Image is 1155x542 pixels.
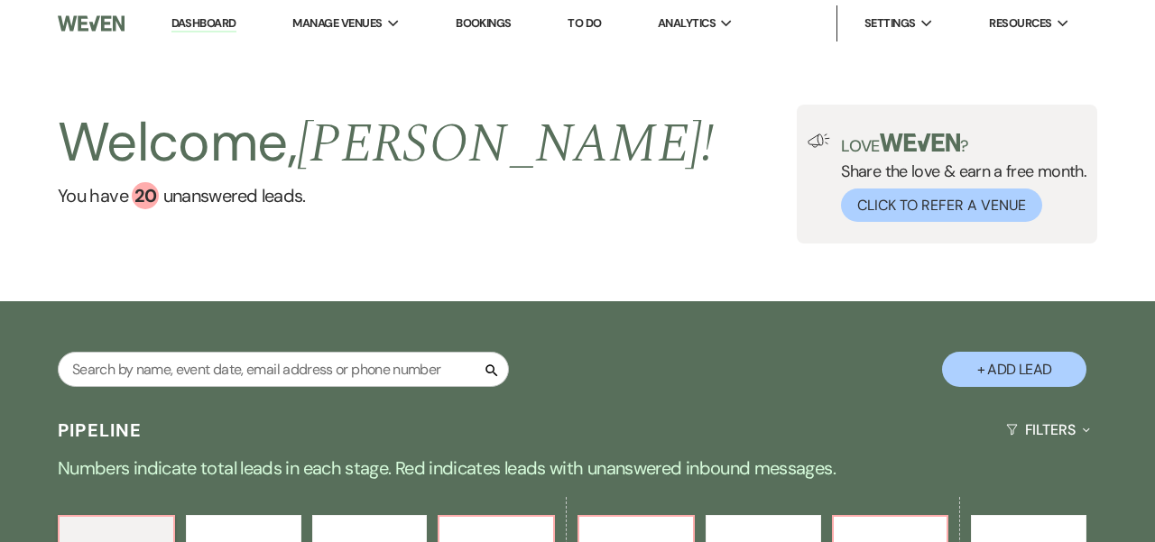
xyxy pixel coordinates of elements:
span: Settings [864,14,916,32]
a: Dashboard [171,15,236,32]
span: [PERSON_NAME] ! [297,103,714,186]
span: Manage Venues [292,14,382,32]
button: Click to Refer a Venue [841,188,1042,222]
p: Love ? [841,133,1086,154]
div: Share the love & earn a free month. [830,133,1086,222]
button: Filters [999,406,1097,454]
span: Analytics [658,14,716,32]
img: loud-speaker-illustration.svg [808,133,830,148]
h2: Welcome, [58,105,714,182]
a: To Do [568,15,601,31]
button: + Add Lead [942,352,1086,387]
div: 20 [132,182,159,209]
input: Search by name, event date, email address or phone number [58,352,509,387]
img: Weven Logo [58,5,125,42]
a: You have 20 unanswered leads. [58,182,714,209]
img: weven-logo-green.svg [880,133,960,152]
h3: Pipeline [58,418,143,443]
a: Bookings [456,15,512,31]
span: Resources [989,14,1051,32]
